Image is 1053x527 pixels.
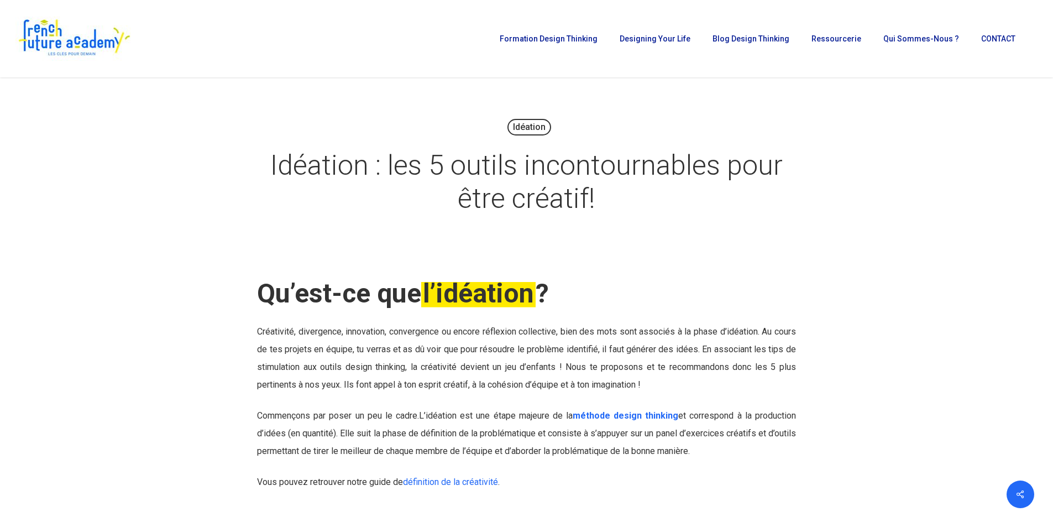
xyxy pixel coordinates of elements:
[257,473,796,491] p: Vous pouvez retrouver notre guide de .
[257,326,796,372] span: Créativité, divergence, innovation, convergence ou encore réflexion collective, bien des mots son...
[620,34,690,43] span: Designing Your Life
[507,119,551,135] a: Idéation
[573,410,678,421] a: méthode design thinking
[713,34,789,43] span: Blog Design Thinking
[500,34,598,43] span: Formation Design Thinking
[15,17,132,61] img: French Future Academy
[976,35,1021,43] a: CONTACT
[883,34,959,43] span: Qui sommes-nous ?
[494,35,603,43] a: Formation Design Thinking
[421,278,536,309] em: l’idéation
[981,34,1015,43] span: CONTACT
[257,410,796,456] span: L’idéation est une étape majeure de la et correspond à la production d’idées (en quantité). Elle ...
[257,362,796,390] span: a créativité devient un jeu d’enfants ! Nous te proposons et te recommandons donc les 5 plus pert...
[878,35,965,43] a: Qui sommes-nous ?
[614,35,696,43] a: Designing Your Life
[250,138,803,226] h1: Idéation : les 5 outils incontournables pour être créatif!
[806,35,867,43] a: Ressourcerie
[707,35,795,43] a: Blog Design Thinking
[403,477,498,487] a: définition de la créativité
[257,278,796,310] h2: Qu’est-ce que ?
[811,34,861,43] span: Ressourcerie
[257,410,419,421] span: Commençons par poser un peu le cadre.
